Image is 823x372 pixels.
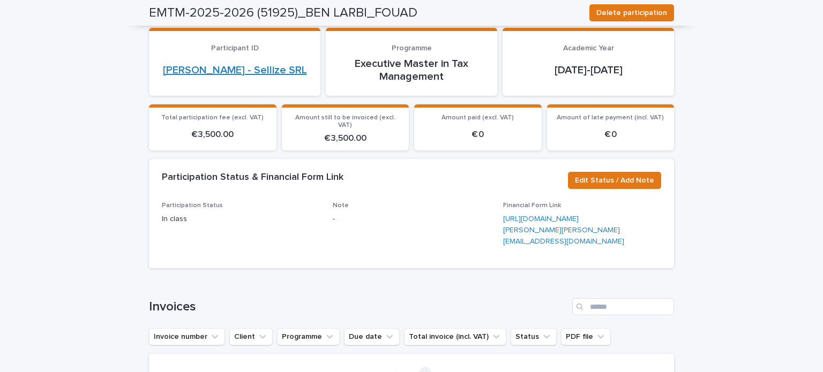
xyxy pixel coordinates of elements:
button: PDF file [561,328,611,345]
p: - [333,214,491,225]
span: Note [333,202,349,209]
p: Executive Master in Tax Management [339,57,484,83]
span: Participation Status [162,202,223,209]
a: [URL][DOMAIN_NAME][PERSON_NAME][PERSON_NAME][EMAIL_ADDRESS][DOMAIN_NAME] [503,215,624,245]
p: € 0 [421,130,535,140]
button: Client [229,328,273,345]
button: Invoice number [149,328,225,345]
button: Due date [344,328,400,345]
span: Amount still to be invoiced (excl. VAT) [295,115,395,128]
span: Amount of late payment (incl. VAT) [557,115,664,121]
span: Academic Year [563,44,614,52]
span: Total participation fee (excl. VAT) [161,115,264,121]
p: [DATE]-[DATE] [515,64,661,77]
span: Programme [392,44,432,52]
span: Edit Status / Add Note [575,175,654,186]
button: Edit Status / Add Note [568,172,661,189]
h2: EMTM-2025-2026 (51925)_BEN LARBI_FOUAD [149,5,417,21]
p: € 3,500.00 [155,130,270,140]
button: Status [511,328,557,345]
a: [PERSON_NAME] - Sellize SRL [163,64,307,77]
p: € 3,500.00 [288,133,403,143]
button: Programme [277,328,340,345]
p: In class [162,214,320,225]
h2: Participation Status & Financial Form Link [162,172,343,184]
button: Total invoice (incl. VAT) [404,328,506,345]
span: Financial Form Link [503,202,561,209]
input: Search [572,298,674,315]
span: Participant ID [211,44,259,52]
span: Amount paid (excl. VAT) [442,115,514,121]
p: € 0 [553,130,668,140]
h1: Invoices [149,299,568,315]
span: Delete participation [596,7,667,18]
button: Delete participation [589,4,674,21]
